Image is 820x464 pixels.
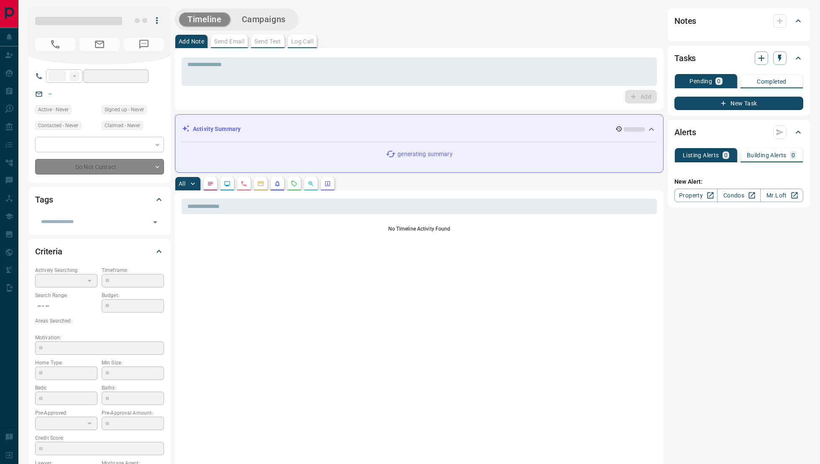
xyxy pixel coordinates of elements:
svg: Agent Actions [324,180,331,187]
p: Pre-Approved: [35,409,97,417]
button: Open [149,216,161,228]
a: Mr.Loft [760,189,803,202]
h2: Tasks [674,51,696,65]
svg: Emails [257,180,264,187]
h2: Alerts [674,126,696,139]
div: Activity Summary [182,121,656,137]
button: Timeline [179,13,230,26]
div: Alerts [674,122,803,142]
button: Campaigns [233,13,294,26]
p: Listing Alerts [683,152,719,158]
p: Timeframe: [102,267,164,274]
span: Claimed - Never [105,121,140,130]
span: No Email [79,38,120,51]
p: Home Type: [35,359,97,367]
p: Credit Score: [35,434,164,442]
p: Activity Summary [193,125,241,133]
div: Do Not Contact [35,159,164,174]
p: 0 [792,152,795,158]
h2: Tags [35,193,53,206]
p: All [179,181,185,187]
span: No Number [35,38,75,51]
svg: Notes [207,180,214,187]
span: Active - Never [38,105,69,114]
div: Notes [674,11,803,31]
div: Tags [35,190,164,210]
p: Motivation: [35,334,164,341]
p: -- - -- [35,299,97,313]
h2: Notes [674,14,696,28]
p: Min Size: [102,359,164,367]
button: New Task [674,97,803,110]
div: Tasks [674,48,803,68]
a: Condos [717,189,760,202]
div: Criteria [35,241,164,261]
svg: Requests [291,180,297,187]
p: Add Note [179,38,204,44]
span: No Number [124,38,164,51]
p: Pending [689,78,712,84]
svg: Lead Browsing Activity [224,180,231,187]
p: 0 [724,152,728,158]
a: Property [674,189,717,202]
p: Budget: [102,292,164,299]
svg: Calls [241,180,247,187]
span: Signed up - Never [105,105,144,114]
p: Areas Searched: [35,317,164,325]
p: Actively Searching: [35,267,97,274]
p: Search Range: [35,292,97,299]
p: Building Alerts [747,152,787,158]
a: -- [49,90,52,97]
p: Pre-Approval Amount: [102,409,164,417]
h2: Criteria [35,245,62,258]
p: Completed [757,79,787,85]
p: New Alert: [674,177,803,186]
p: generating summary [397,150,452,159]
p: 0 [717,78,720,84]
p: Beds: [35,384,97,392]
svg: Opportunities [307,180,314,187]
p: No Timeline Activity Found [182,225,657,233]
span: Contacted - Never [38,121,78,130]
svg: Listing Alerts [274,180,281,187]
p: Baths: [102,384,164,392]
